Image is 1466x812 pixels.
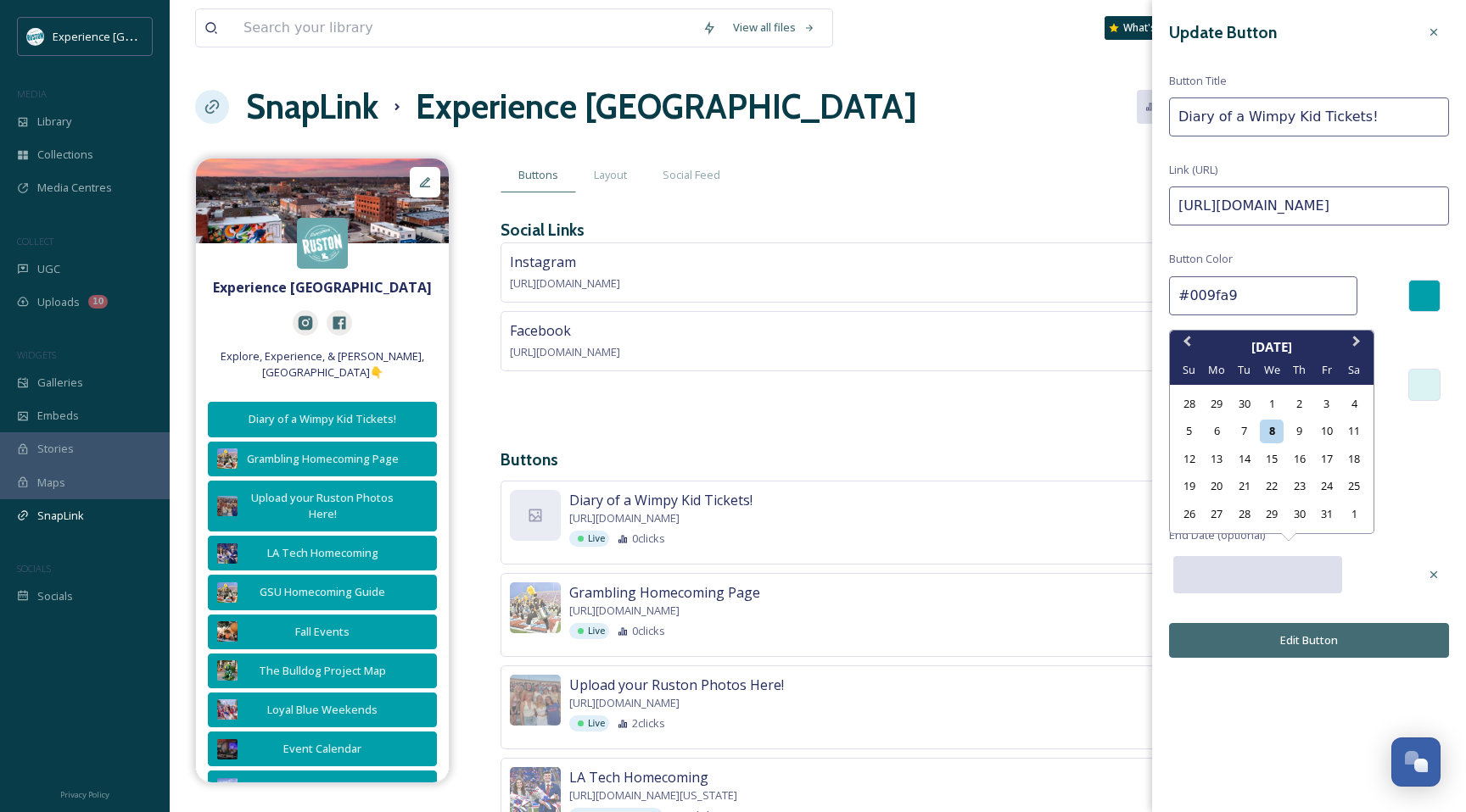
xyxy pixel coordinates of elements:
div: Choose Friday, October 10th, 2025 [1315,420,1338,442]
div: Choose Tuesday, October 21st, 2025 [1233,475,1256,498]
div: Choose Wednesday, October 15th, 2025 [1260,448,1283,470]
input: https://www.snapsea.io [1169,186,1449,225]
img: a412d939-8eee-4567-a468-56b9353d1ce2.jpg [217,739,238,759]
img: 415526570_740934454749135_6712834479988994226_n.jpg [297,218,348,269]
img: b58d96cf-ca04-4169-ba9c-7c1229606574.jpg [217,448,238,469]
div: Choose Thursday, October 30th, 2025 [1288,503,1311,526]
img: 475f994e-39dc-4f57-872c-eeebedf4b9a2.jpg [510,675,561,726]
span: Social Feed [663,167,720,183]
div: 10 [88,295,108,309]
button: Edit Button [1169,623,1449,658]
div: Su [1178,359,1200,381]
button: The Bulldog Project Map [208,653,437,688]
span: Buttons [518,167,558,183]
span: [URL][DOMAIN_NAME][US_STATE] [569,787,737,804]
img: 3d43b9cc-57a7-4b50-8df7-45f1e662274a.jpg [217,621,238,642]
span: COLLECT [17,235,53,247]
span: Button Title [1169,73,1227,89]
span: Upload your Ruston Photos Here! [569,675,784,695]
input: Search your library [235,9,694,47]
img: 24IZHUKKFBA4HCESFN4PRDEIEY.avif [27,28,44,45]
div: Event Calendar [246,741,399,757]
div: Choose Monday, October 27th, 2025 [1206,503,1228,526]
span: UGC [37,261,60,277]
div: Tu [1233,359,1256,381]
div: Choose Tuesday, October 28th, 2025 [1233,503,1256,526]
div: Choose Wednesday, October 8th, 2025 [1260,420,1283,442]
button: Open Chat [1391,737,1441,787]
span: Link (URL) [1169,162,1217,178]
strong: Experience [GEOGRAPHIC_DATA] [213,278,432,297]
h3: Buttons [501,448,1441,472]
div: Choose Sunday, October 26th, 2025 [1178,503,1200,526]
span: SOCIALS [17,562,51,575]
div: Choose Saturday, October 4th, 2025 [1343,392,1366,415]
div: Live [569,623,609,639]
button: Event Calendar [208,731,437,766]
span: [URL][DOMAIN_NAME] [569,510,680,526]
a: Analytics [1137,90,1228,123]
div: Choose Saturday, November 1st, 2025 [1343,503,1366,526]
a: View all files [725,11,824,44]
img: fb003ca6-3847-4083-9791-8fcff1e56fec.jpg [196,159,449,243]
div: Fall Events [246,624,399,640]
img: b58d96cf-ca04-4169-ba9c-7c1229606574.jpg [217,582,238,603]
input: My Link [1169,97,1449,136]
span: Galleries [37,375,83,391]
img: edc258aa-9e94-418b-a68a-05723248e859.jpg [217,699,238,720]
button: Upload your Ruston Photos Here! [208,481,437,531]
div: Choose Thursday, October 23rd, 2025 [1288,475,1311,498]
span: LA Tech Homecoming [569,767,708,787]
div: LA Tech Homecoming [246,545,399,561]
div: Choose Tuesday, October 7th, 2025 [1233,420,1256,442]
div: Choose Tuesday, October 14th, 2025 [1233,448,1256,470]
span: Collections [37,147,93,163]
div: Choose Saturday, October 25th, 2025 [1343,475,1366,498]
span: 2 clicks [632,715,665,731]
span: Stories [37,441,74,457]
a: SnapLink [246,81,378,132]
span: SnapLink [37,508,84,524]
button: Previous Month [1172,332,1199,359]
span: 0 clicks [632,531,665,547]
span: [URL][DOMAIN_NAME] [569,695,680,711]
span: Instagram [510,253,576,271]
div: Choose Friday, October 24th, 2025 [1315,475,1338,498]
div: Choose Wednesday, October 22nd, 2025 [1260,475,1283,498]
span: Media Centres [37,180,112,196]
div: Live [569,531,609,547]
span: Grambling Homecoming Page [569,582,760,603]
span: Socials [37,588,73,604]
div: Choose Tuesday, September 30th, 2025 [1233,392,1256,415]
button: Next Month [1345,332,1372,359]
div: We [1260,359,1283,381]
button: Analytics [1137,90,1219,123]
div: Th [1288,359,1311,381]
div: Choose Friday, October 3rd, 2025 [1315,392,1338,415]
div: Fr [1315,359,1338,381]
h3: Social Links [501,218,585,242]
button: LA Tech Homecoming [208,536,437,570]
span: Experience [GEOGRAPHIC_DATA] [53,28,221,44]
span: [URL][DOMAIN_NAME] [510,344,620,359]
div: GSU Homecoming Guide [246,584,399,600]
div: Choose Sunday, October 12th, 2025 [1178,448,1200,470]
div: Website [246,780,399,796]
div: Choose Thursday, October 9th, 2025 [1288,420,1311,442]
span: Diary of a Wimpy Kid Tickets! [569,490,753,510]
span: [URL][DOMAIN_NAME] [569,603,680,619]
img: b58d96cf-ca04-4169-ba9c-7c1229606574.jpg [510,582,561,633]
span: Layout [594,167,627,183]
div: Live [569,715,609,731]
span: WIDGETS [17,348,56,361]
div: Mo [1206,359,1228,381]
h3: Update Button [1169,20,1277,45]
div: Grambling Homecoming Page [246,451,399,467]
button: GSU Homecoming Guide [208,575,437,609]
button: Loyal Blue Weekends [208,692,437,727]
span: Explore, Experience, & [PERSON_NAME], [GEOGRAPHIC_DATA]👇 [204,348,440,381]
span: Maps [37,475,65,491]
div: Upload your Ruston Photos Here! [246,490,399,522]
